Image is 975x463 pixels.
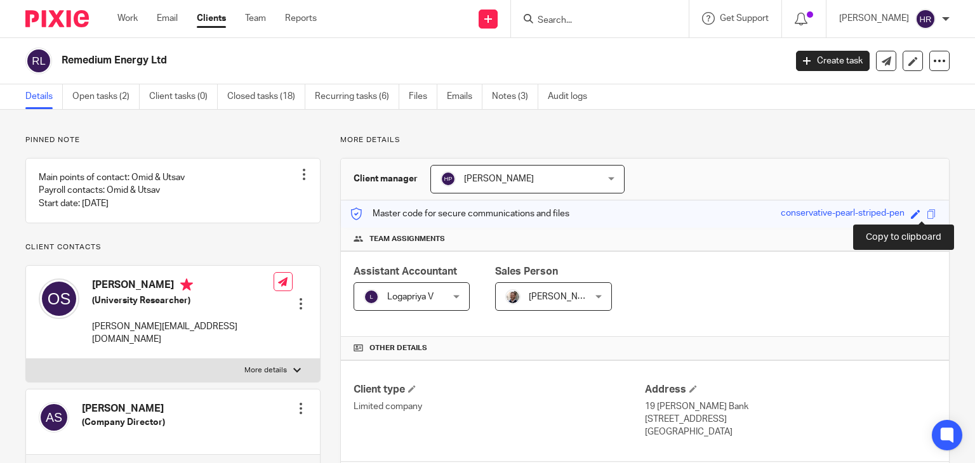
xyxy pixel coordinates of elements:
[72,84,140,109] a: Open tasks (2)
[492,84,538,109] a: Notes (3)
[25,242,321,252] p: Client contacts
[645,383,936,396] h4: Address
[82,402,165,415] h4: [PERSON_NAME]
[244,365,287,375] p: More details
[245,12,266,25] a: Team
[92,278,274,294] h4: [PERSON_NAME]
[82,416,165,429] h5: (Company Director)
[409,84,437,109] a: Files
[536,15,651,27] input: Search
[92,320,274,346] p: [PERSON_NAME][EMAIL_ADDRESS][DOMAIN_NAME]
[285,12,317,25] a: Reports
[645,426,936,438] p: [GEOGRAPHIC_DATA]
[464,174,534,183] span: [PERSON_NAME]
[340,135,950,145] p: More details
[39,278,79,319] img: svg%3E
[354,400,645,413] p: Limited company
[781,207,905,221] div: conservative-pearl-striped-pen
[149,84,218,109] a: Client tasks (0)
[495,266,558,277] span: Sales Person
[447,84,482,109] a: Emails
[315,84,399,109] a: Recurring tasks (6)
[915,9,936,29] img: svg%3E
[39,402,69,433] img: svg%3E
[548,84,597,109] a: Audit logs
[364,289,379,304] img: svg%3E
[350,207,569,220] p: Master code for secure communications and files
[180,278,193,291] i: Primary
[25,84,63,109] a: Details
[354,173,418,185] h3: Client manager
[354,266,457,277] span: Assistant Accountant
[796,51,870,71] a: Create task
[25,135,321,145] p: Pinned note
[369,234,445,244] span: Team assignments
[227,84,305,109] a: Closed tasks (18)
[529,292,599,301] span: [PERSON_NAME]
[354,383,645,396] h4: Client type
[197,12,226,25] a: Clients
[441,171,456,186] img: svg%3E
[645,400,936,413] p: 19 [PERSON_NAME] Bank
[62,54,634,67] h2: Remedium Energy Ltd
[645,413,936,426] p: [STREET_ADDRESS]
[25,48,52,74] img: svg%3E
[25,10,89,27] img: Pixie
[387,292,434,301] span: Logapriya V
[839,12,909,25] p: [PERSON_NAME]
[157,12,178,25] a: Email
[369,343,427,353] span: Other details
[92,294,274,307] h5: (University Researcher)
[505,289,521,304] img: Matt%20Circle.png
[117,12,138,25] a: Work
[720,14,769,23] span: Get Support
